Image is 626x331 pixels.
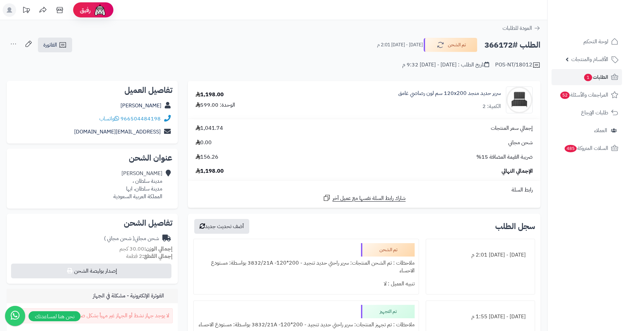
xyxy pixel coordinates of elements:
[196,124,223,132] span: 1,041.74
[198,277,414,290] div: تنبيه العميل : لا
[198,257,414,277] div: ملاحظات : تم الشحن المنتجات: سرير راحتي حديد تنجيد - 3832/21A -120*200 بواسطة: مستودع الاحساء
[196,91,224,99] div: 1,198.00
[361,305,415,318] div: تم التجهيز
[80,6,91,14] span: رفيق
[93,293,173,299] h3: الفوترة الإلكترونية - مشكلة في الجهاز
[361,243,415,257] div: تم الشحن
[565,145,577,152] span: 485
[503,24,540,32] a: العودة للطلبات
[332,195,406,202] span: شارك رابط السلة نفسها مع عميل آخر
[119,245,172,253] small: 30.00 كجم
[552,87,622,103] a: المراجعات والأسئلة52
[377,42,423,48] small: [DATE] - [DATE] 2:01 م
[583,72,608,82] span: الطلبات
[93,3,107,17] img: ai-face.png
[560,92,570,99] span: 52
[398,90,501,97] a: سرير حديد منجد 120x200 سم لون رصاصي غامق
[104,234,135,242] span: ( شحن مجاني )
[402,61,489,69] div: تاريخ الطلب : [DATE] - [DATE] 9:32 م
[144,245,172,253] strong: إجمالي الوزن:
[99,115,119,123] a: واتساب
[581,108,608,117] span: طلبات الإرجاع
[424,38,477,52] button: تم الشحن
[12,308,173,323] div: لا يوجد جهاز نشط أو الجهاز غير مهيأ بشكل صحيح.
[503,24,532,32] span: العودة للطلبات
[552,69,622,85] a: الطلبات1
[482,103,501,110] div: الكمية: 2
[583,37,608,46] span: لوحة التحكم
[552,34,622,50] a: لوحة التحكم
[430,310,531,323] div: [DATE] - [DATE] 1:55 م
[196,139,212,147] span: 0.00
[12,219,172,227] h2: تفاصيل الشحن
[18,3,35,18] a: تحديثات المنصة
[508,139,533,147] span: شحن مجاني
[491,124,533,132] span: إجمالي سعر المنتجات
[484,38,540,52] h2: الطلب #366172
[142,252,172,260] strong: إجمالي القطع:
[564,144,608,153] span: السلات المتروكة
[120,115,161,123] a: 966504484198
[552,105,622,121] a: طلبات الإرجاع
[196,167,224,175] span: 1,198.00
[113,170,162,200] div: [PERSON_NAME] مدينة سلطان ، مدينة سلطان، ابها المملكة العربية السعودية
[11,264,171,278] button: إصدار بوليصة الشحن
[552,122,622,139] a: العملاء
[126,252,172,260] small: 2 قطعة
[120,102,161,110] a: [PERSON_NAME]
[502,167,533,175] span: الإجمالي النهائي
[552,140,622,156] a: السلات المتروكة485
[12,86,172,94] h2: تفاصيل العميل
[38,38,72,52] a: الفاتورة
[430,249,531,262] div: [DATE] - [DATE] 2:01 م
[476,153,533,161] span: ضريبة القيمة المضافة 15%
[194,219,249,234] button: أضف تحديث جديد
[571,55,608,64] span: الأقسام والمنتجات
[506,87,532,113] img: 1694937280-1554545112-90x90.jpg
[12,154,172,162] h2: عنوان الشحن
[323,194,406,202] a: شارك رابط السلة نفسها مع عميل آخر
[104,235,159,242] div: شحن مجاني
[196,101,235,109] div: الوحدة: 599.00
[495,222,535,230] h3: سجل الطلب
[584,74,592,81] span: 1
[191,186,538,194] div: رابط السلة
[196,153,218,161] span: 156.26
[594,126,607,135] span: العملاء
[560,90,608,100] span: المراجعات والأسئلة
[495,61,540,69] div: POS-NT/18012
[43,41,57,49] span: الفاتورة
[74,128,161,136] a: [EMAIL_ADDRESS][DOMAIN_NAME]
